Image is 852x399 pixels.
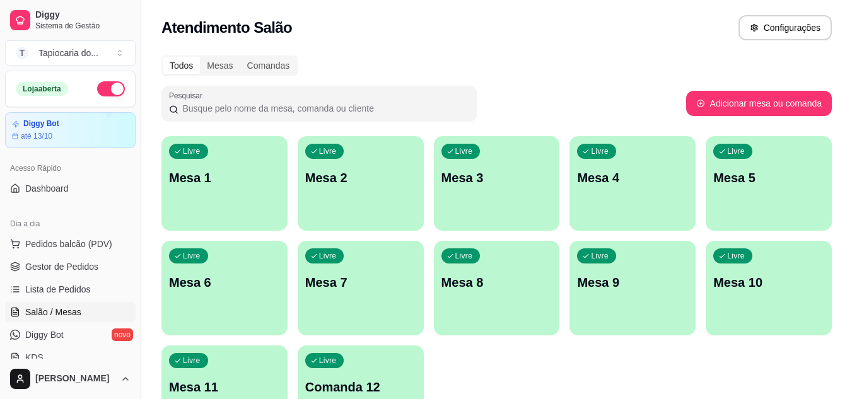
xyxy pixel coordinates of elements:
[569,241,696,335] button: LivreMesa 9
[169,378,280,396] p: Mesa 11
[25,182,69,195] span: Dashboard
[163,57,200,74] div: Todos
[441,274,552,291] p: Mesa 8
[305,378,416,396] p: Comanda 12
[240,57,297,74] div: Comandas
[727,251,745,261] p: Livre
[25,328,64,341] span: Diggy Bot
[319,251,337,261] p: Livre
[727,146,745,156] p: Livre
[5,158,136,178] div: Acesso Rápido
[183,251,201,261] p: Livre
[161,136,288,231] button: LivreMesa 1
[706,136,832,231] button: LivreMesa 5
[5,112,136,148] a: Diggy Botaté 13/10
[200,57,240,74] div: Mesas
[5,257,136,277] a: Gestor de Pedidos
[5,325,136,345] a: Diggy Botnovo
[5,234,136,254] button: Pedidos balcão (PDV)
[5,279,136,299] a: Lista de Pedidos
[35,9,131,21] span: Diggy
[455,146,473,156] p: Livre
[577,274,688,291] p: Mesa 9
[35,373,115,385] span: [PERSON_NAME]
[434,241,560,335] button: LivreMesa 8
[161,241,288,335] button: LivreMesa 6
[21,131,52,141] article: até 13/10
[183,146,201,156] p: Livre
[5,364,136,394] button: [PERSON_NAME]
[434,136,560,231] button: LivreMesa 3
[16,47,28,59] span: T
[5,347,136,367] a: KDS
[23,119,59,129] article: Diggy Bot
[738,15,832,40] button: Configurações
[577,169,688,187] p: Mesa 4
[5,214,136,234] div: Dia a dia
[16,82,68,96] div: Loja aberta
[161,18,292,38] h2: Atendimento Salão
[25,306,81,318] span: Salão / Mesas
[298,241,424,335] button: LivreMesa 7
[305,169,416,187] p: Mesa 2
[713,274,824,291] p: Mesa 10
[25,260,98,273] span: Gestor de Pedidos
[713,169,824,187] p: Mesa 5
[5,40,136,66] button: Select a team
[305,274,416,291] p: Mesa 7
[455,251,473,261] p: Livre
[169,169,280,187] p: Mesa 1
[319,356,337,366] p: Livre
[569,136,696,231] button: LivreMesa 4
[169,274,280,291] p: Mesa 6
[35,21,131,31] span: Sistema de Gestão
[686,91,832,116] button: Adicionar mesa ou comanda
[97,81,125,96] button: Alterar Status
[169,90,207,101] label: Pesquisar
[441,169,552,187] p: Mesa 3
[591,146,609,156] p: Livre
[183,356,201,366] p: Livre
[319,146,337,156] p: Livre
[5,5,136,35] a: DiggySistema de Gestão
[5,302,136,322] a: Salão / Mesas
[298,136,424,231] button: LivreMesa 2
[25,283,91,296] span: Lista de Pedidos
[25,238,112,250] span: Pedidos balcão (PDV)
[25,351,44,364] span: KDS
[38,47,98,59] div: Tapiocaria do ...
[178,102,469,115] input: Pesquisar
[706,241,832,335] button: LivreMesa 10
[591,251,609,261] p: Livre
[5,178,136,199] a: Dashboard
